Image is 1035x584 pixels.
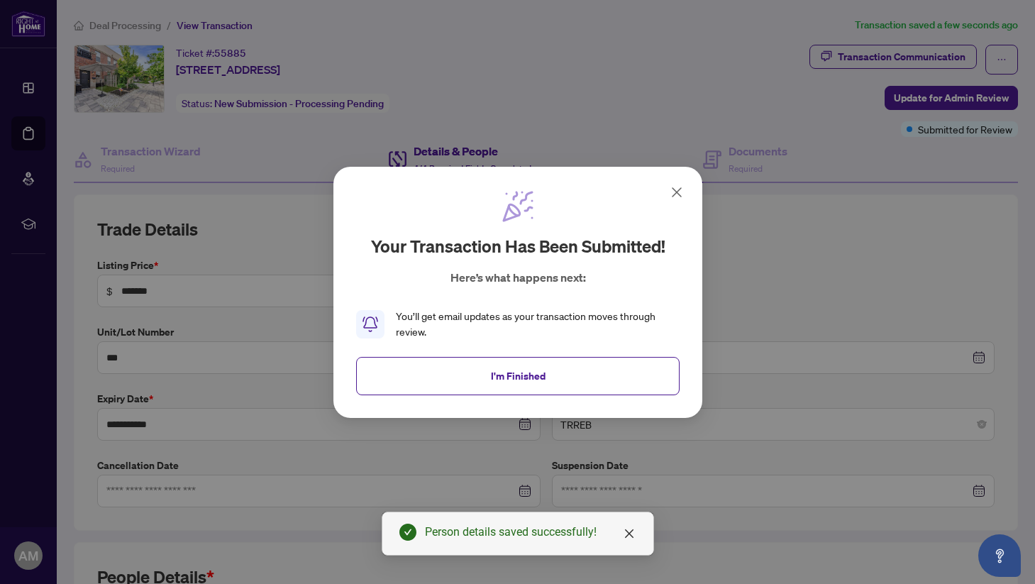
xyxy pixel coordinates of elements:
span: check-circle [399,524,416,541]
span: close [624,528,635,539]
button: Open asap [978,534,1021,577]
button: I'm Finished [356,356,680,395]
h2: Your transaction has been submitted! [370,235,665,258]
div: Person details saved successfully! [425,524,636,541]
p: Here’s what happens next: [450,269,585,286]
span: I'm Finished [490,364,545,387]
a: Close [621,526,637,541]
div: You’ll get email updates as your transaction moves through review. [396,309,680,340]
